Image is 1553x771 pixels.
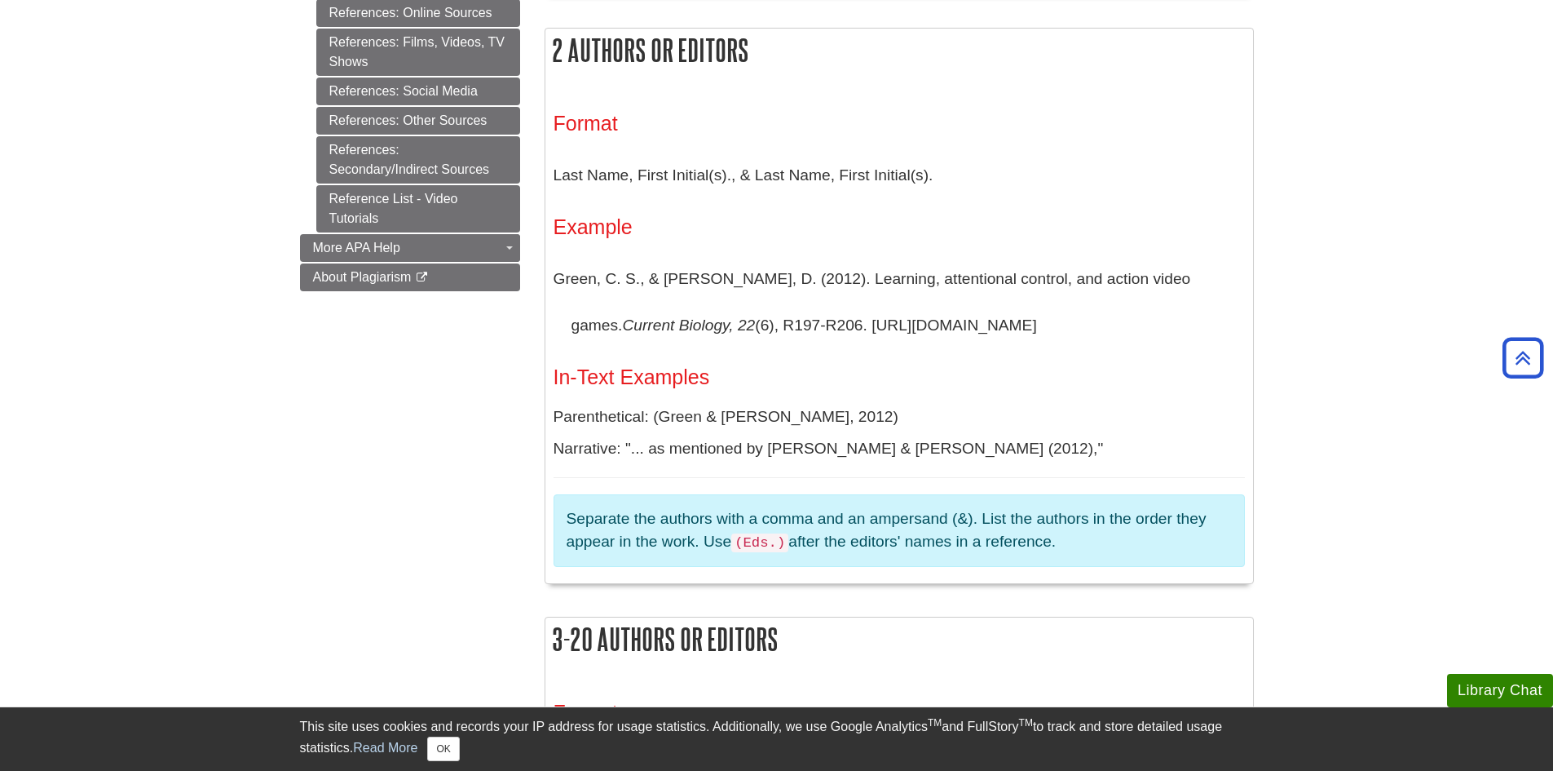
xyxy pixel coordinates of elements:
p: Narrative: "... as mentioned by [PERSON_NAME] & [PERSON_NAME] (2012)," [554,437,1245,461]
i: This link opens in a new window [415,273,429,283]
a: References: Films, Videos, TV Shows [316,29,520,76]
div: This site uses cookies and records your IP address for usage statistics. Additionally, we use Goo... [300,717,1254,761]
a: References: Other Sources [316,107,520,135]
button: Library Chat [1447,674,1553,707]
span: About Plagiarism [313,270,412,284]
i: Current Biology, 22 [622,317,755,334]
p: Green, C. S., & [PERSON_NAME], D. (2012). Learning, attentional control, and action video games. ... [554,255,1245,349]
sup: TM [1019,717,1033,729]
h3: Example [554,215,1245,239]
p: Last Name, First Initial(s)., & Last Name, First Initial(s). [554,152,1245,199]
sup: TM [928,717,942,729]
a: References: Social Media [316,78,520,105]
span: More APA Help [313,241,400,255]
code: (Eds.) [731,534,788,552]
h2: 2 Authors or Editors [545,29,1253,72]
button: Close [427,737,459,761]
a: Reference List - Video Tutorials [316,185,520,233]
a: Read More [353,741,417,755]
p: Parenthetical: (Green & [PERSON_NAME], 2012) [554,405,1245,429]
h3: Format [554,701,1245,724]
h2: 3-20 Authors or Editors [545,618,1253,661]
p: Separate the authors with a comma and an ampersand (&). List the authors in the order they appear... [567,507,1232,555]
a: More APA Help [300,234,520,262]
a: About Plagiarism [300,264,520,291]
a: Back to Top [1497,347,1549,369]
a: References: Secondary/Indirect Sources [316,136,520,184]
h3: Format [554,112,1245,135]
h3: In-Text Examples [554,366,1245,389]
